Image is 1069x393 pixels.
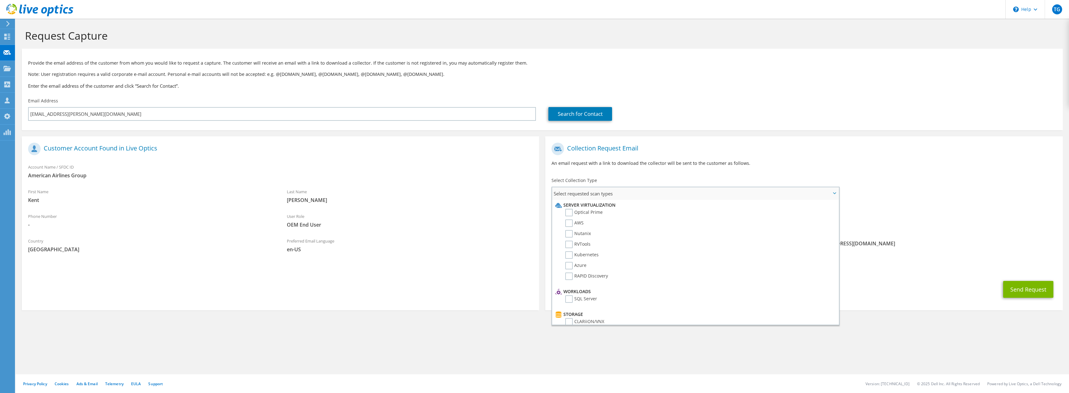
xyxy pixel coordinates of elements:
[22,210,281,231] div: Phone Number
[548,107,612,121] a: Search for Contact
[552,187,839,200] span: Select requested scan types
[1013,7,1019,12] svg: \n
[552,143,1053,155] h1: Collection Request Email
[287,246,533,253] span: en-US
[554,201,836,209] li: Server Virtualization
[28,197,274,204] span: Kent
[28,71,1057,78] p: Note: User registration requires a valid corporate e-mail account. Personal e-mail accounts will ...
[565,251,599,259] label: Kubernetes
[804,228,1063,250] div: Sender & From
[22,185,281,207] div: First Name
[28,60,1057,66] p: Provide the email address of the customer from whom you would like to request a capture. The cust...
[565,262,586,269] label: Azure
[28,98,58,104] label: Email Address
[76,381,98,386] a: Ads & Email
[545,228,804,250] div: To
[28,172,533,179] span: American Airlines Group
[565,295,597,303] label: SQL Server
[1052,4,1062,14] span: TG
[565,318,604,326] label: CLARiiON/VNX
[148,381,163,386] a: Support
[131,381,141,386] a: EULA
[545,202,1062,225] div: Requested Collections
[917,381,980,386] li: © 2025 Dell Inc. All Rights Reserved
[545,253,1062,275] div: CC & Reply To
[28,82,1057,89] h3: Enter the email address of the customer and click “Search for Contact”.
[565,273,608,280] label: RAPID Discovery
[281,185,539,207] div: Last Name
[865,381,910,386] li: Version: [TECHNICAL_ID]
[28,221,274,228] span: -
[565,209,603,216] label: Optical Prime
[22,160,539,182] div: Account Name / SFDC ID
[105,381,124,386] a: Telemetry
[28,246,274,253] span: [GEOGRAPHIC_DATA]
[287,221,533,228] span: OEM End User
[55,381,69,386] a: Cookies
[810,240,1057,247] span: [EMAIL_ADDRESS][DOMAIN_NAME]
[552,177,597,184] label: Select Collection Type
[987,381,1062,386] li: Powered by Live Optics, a Dell Technology
[554,288,836,295] li: Workloads
[23,381,47,386] a: Privacy Policy
[22,234,281,256] div: Country
[287,197,533,204] span: [PERSON_NAME]
[565,241,591,248] label: RVTools
[25,29,1057,42] h1: Request Capture
[281,210,539,231] div: User Role
[28,143,530,155] h1: Customer Account Found in Live Optics
[1003,281,1053,298] button: Send Request
[552,160,1056,167] p: An email request with a link to download the collector will be sent to the customer as follows.
[565,230,591,238] label: Nutanix
[554,311,836,318] li: Storage
[565,219,584,227] label: AWS
[281,234,539,256] div: Preferred Email Language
